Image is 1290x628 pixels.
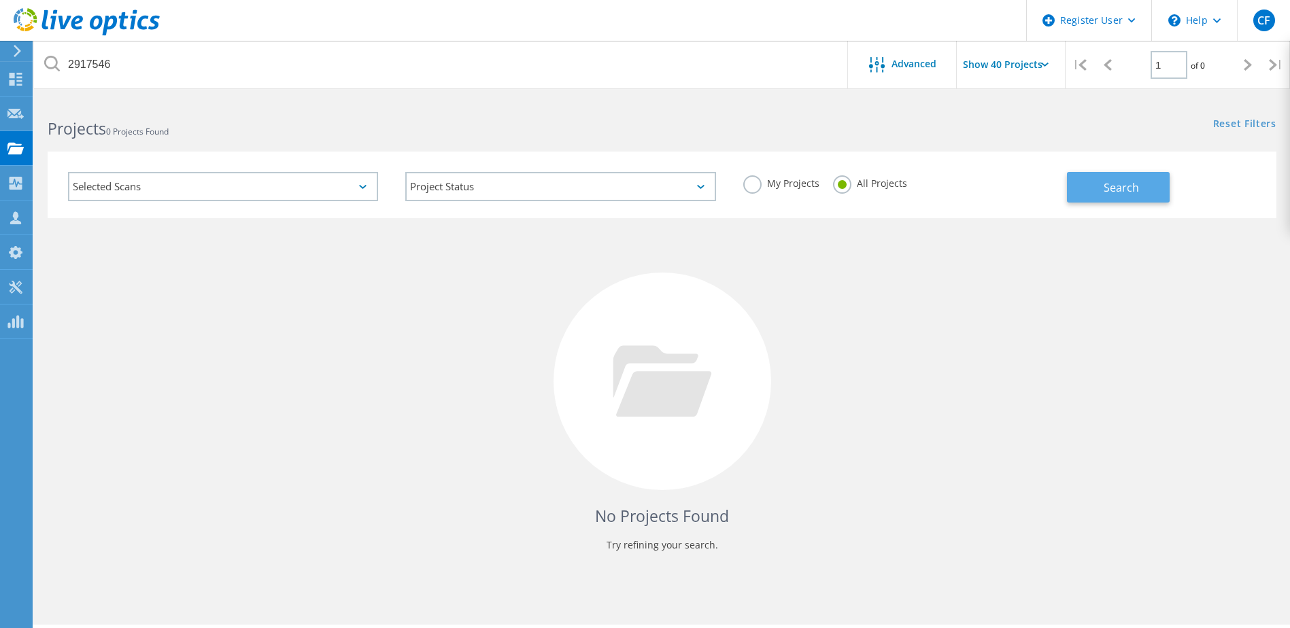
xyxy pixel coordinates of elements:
[1213,119,1276,130] a: Reset Filters
[1262,41,1290,89] div: |
[34,41,849,88] input: Search projects by name, owner, ID, company, etc
[892,59,936,69] span: Advanced
[1191,60,1205,71] span: of 0
[106,126,169,137] span: 0 Projects Found
[61,534,1263,556] p: Try refining your search.
[48,118,106,139] b: Projects
[1066,41,1093,89] div: |
[1168,14,1181,27] svg: \n
[68,172,378,201] div: Selected Scans
[14,29,160,38] a: Live Optics Dashboard
[743,175,819,188] label: My Projects
[405,172,715,201] div: Project Status
[1257,15,1270,26] span: CF
[1067,172,1170,203] button: Search
[833,175,907,188] label: All Projects
[1104,180,1139,195] span: Search
[61,505,1263,527] h4: No Projects Found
